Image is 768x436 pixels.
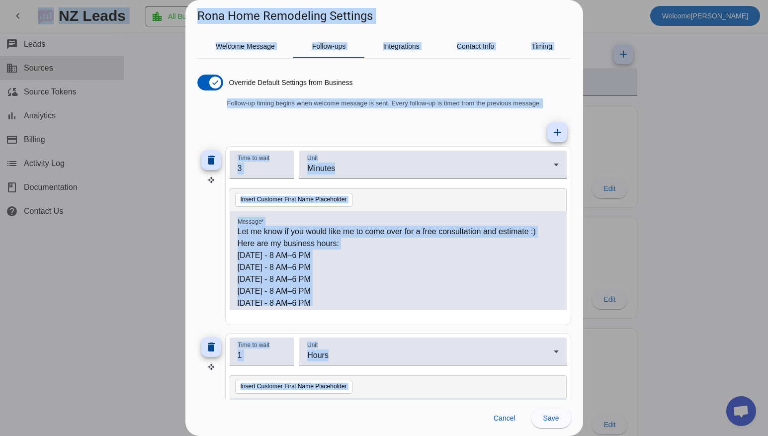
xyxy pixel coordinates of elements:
label: Override Default Settings from Business [227,78,353,87]
button: Cancel [486,408,523,428]
span: Minutes [307,164,335,173]
span: Integrations [383,43,420,50]
mat-label: Unit [307,155,318,162]
span: Welcome Message [216,43,275,50]
mat-label: Time to wait [238,155,269,162]
mat-label: Unit [307,342,318,348]
mat-icon: delete [205,341,217,353]
p: Here are my business hours: [238,238,559,250]
span: Follow-ups [312,43,346,50]
p: [DATE] - 8 AM–6 PM [238,273,559,285]
p: [DATE] - 8 AM–6 PM [238,297,559,309]
p: Follow-up timing begins when welcome message is sent. Every follow-up is timed from the previous ... [227,98,571,108]
button: Insert Customer First Name Placeholder [235,193,352,207]
h1: Rona Home Remodeling Settings [197,8,373,24]
span: Save [543,414,559,422]
mat-icon: delete [205,154,217,166]
p: [DATE] - 8 AM–6 PM [238,285,559,297]
p: Let me know if you would like me to come over for a free consultation and estimate :) [238,226,559,238]
p: [DATE] - 8 AM–6 PM [238,262,559,273]
button: Insert Customer First Name Placeholder [235,380,352,394]
span: Timing [531,43,552,50]
mat-icon: add [551,126,563,138]
p: [DATE] - 8 AM–6 PM [238,250,559,262]
mat-label: Time to wait [238,342,269,348]
span: Contact Info [457,43,495,50]
span: Hours [307,351,329,359]
button: Save [531,408,571,428]
span: Cancel [494,414,515,422]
